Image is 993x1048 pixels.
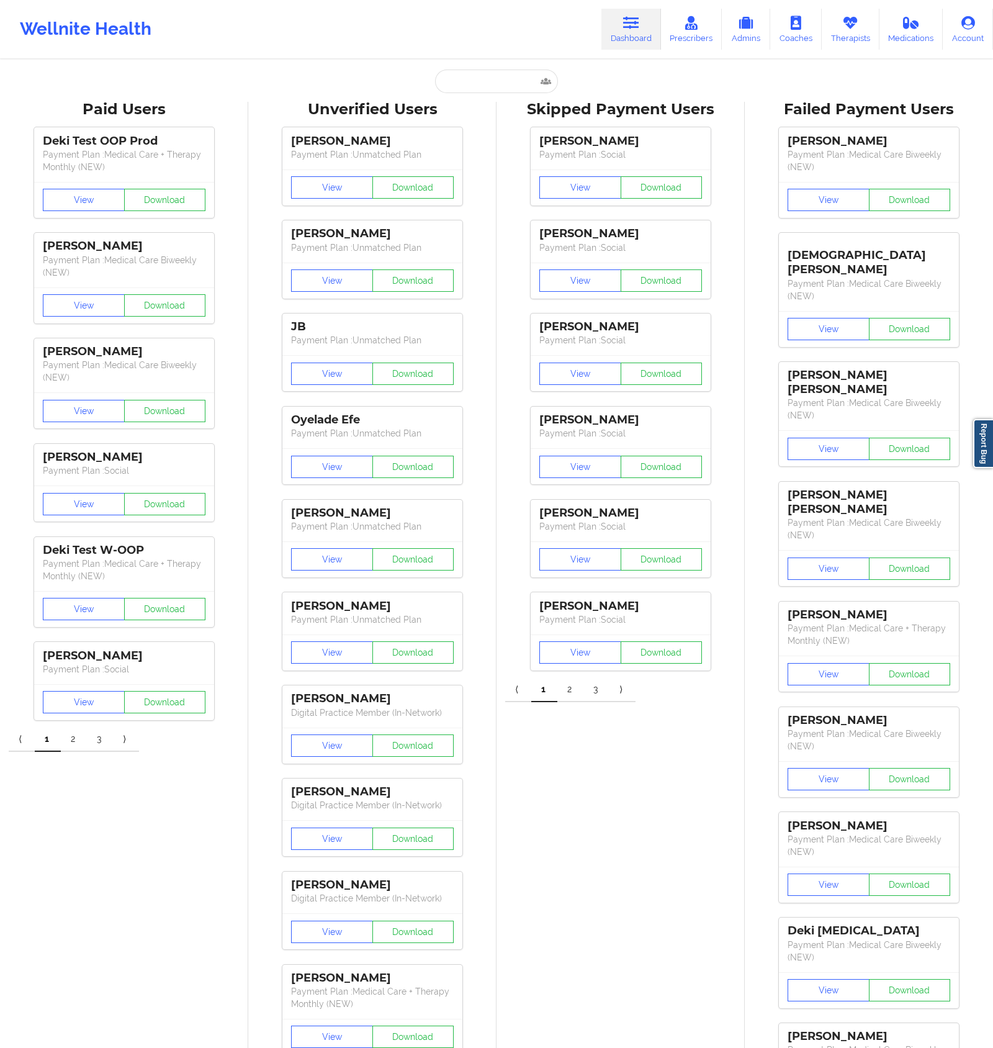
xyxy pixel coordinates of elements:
button: Download [124,294,206,317]
button: Download [372,548,454,571]
button: View [788,558,869,580]
button: Download [124,691,206,713]
button: View [291,1026,373,1048]
button: Download [124,400,206,422]
div: [PERSON_NAME] [291,692,454,706]
p: Payment Plan : Social [539,334,702,346]
div: [PERSON_NAME] [43,239,205,253]
div: Pagination Navigation [9,727,139,752]
button: Download [372,1026,454,1048]
div: [PERSON_NAME] [788,713,950,728]
p: Payment Plan : Unmatched Plan [291,242,454,254]
div: [PERSON_NAME] [PERSON_NAME] [788,368,950,397]
button: Download [372,176,454,199]
button: View [788,874,869,896]
p: Payment Plan : Medical Care Biweekly (NEW) [788,517,950,541]
button: View [43,189,125,211]
p: Payment Plan : Unmatched Plan [291,520,454,533]
p: Payment Plan : Unmatched Plan [291,334,454,346]
div: [PERSON_NAME] [PERSON_NAME] [788,488,950,517]
button: View [291,456,373,478]
p: Payment Plan : Social [539,427,702,440]
button: View [788,189,869,211]
div: Deki [MEDICAL_DATA] [788,924,950,938]
div: [PERSON_NAME] [291,878,454,892]
button: Download [372,363,454,385]
a: Next item [609,677,636,702]
button: Download [621,269,703,292]
div: [PERSON_NAME] [539,134,702,148]
p: Digital Practice Member (In-Network) [291,707,454,719]
div: [PERSON_NAME] [43,345,205,359]
p: Digital Practice Member (In-Network) [291,892,454,905]
div: [PERSON_NAME] [43,450,205,464]
button: Download [869,874,951,896]
a: Report Bug [973,419,993,468]
button: Download [621,641,703,664]
div: Oyelade Efe [291,413,454,427]
button: View [539,456,621,478]
a: Therapists [822,9,879,50]
p: Payment Plan : Social [43,663,205,675]
button: View [291,828,373,850]
div: [PERSON_NAME] [539,506,702,520]
button: Download [372,269,454,292]
button: Download [124,598,206,620]
p: Payment Plan : Medical Care Biweekly (NEW) [788,833,950,858]
a: 2 [557,677,583,702]
div: Unverified Users [257,100,488,119]
a: Admins [722,9,770,50]
a: 1 [531,677,557,702]
div: [PERSON_NAME] [788,1029,950,1044]
div: Deki Test OOP Prod [43,134,205,148]
button: View [291,734,373,757]
p: Payment Plan : Social [43,464,205,477]
button: View [539,269,621,292]
button: View [43,691,125,713]
button: View [291,176,373,199]
div: [PERSON_NAME] [539,320,702,334]
div: Failed Payment Users [753,100,984,119]
button: Download [869,189,951,211]
div: [PERSON_NAME] [788,608,950,622]
a: Prescribers [661,9,722,50]
div: Skipped Payment Users [505,100,736,119]
button: Download [621,363,703,385]
div: Deki Test W-OOP [43,543,205,558]
button: View [788,768,869,790]
button: View [43,294,125,317]
a: Previous item [505,677,531,702]
button: Download [869,438,951,460]
p: Payment Plan : Medical Care Biweekly (NEW) [43,359,205,384]
a: Next item [113,727,139,752]
button: Download [621,176,703,199]
p: Digital Practice Member (In-Network) [291,799,454,811]
button: View [291,548,373,571]
p: Payment Plan : Social [539,242,702,254]
button: Download [372,921,454,943]
p: Payment Plan : Social [539,520,702,533]
div: [PERSON_NAME] [539,227,702,241]
a: Account [943,9,993,50]
button: View [291,363,373,385]
button: Download [869,558,951,580]
button: View [539,548,621,571]
p: Payment Plan : Medical Care + Therapy Monthly (NEW) [43,558,205,582]
div: [PERSON_NAME] [539,599,702,613]
button: Download [372,734,454,757]
div: [PERSON_NAME] [291,134,454,148]
p: Payment Plan : Medical Care + Therapy Monthly (NEW) [788,622,950,647]
div: [PERSON_NAME] [291,227,454,241]
p: Payment Plan : Medical Care + Therapy Monthly (NEW) [291,985,454,1010]
div: [PERSON_NAME] [788,134,950,148]
p: Payment Plan : Medical Care Biweekly (NEW) [788,728,950,752]
a: Previous item [9,727,35,752]
button: Download [372,828,454,850]
div: [PERSON_NAME] [291,971,454,985]
p: Payment Plan : Social [539,148,702,161]
a: Dashboard [601,9,661,50]
button: Download [124,493,206,515]
button: Download [869,663,951,685]
a: 1 [35,727,61,752]
button: View [788,979,869,1001]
